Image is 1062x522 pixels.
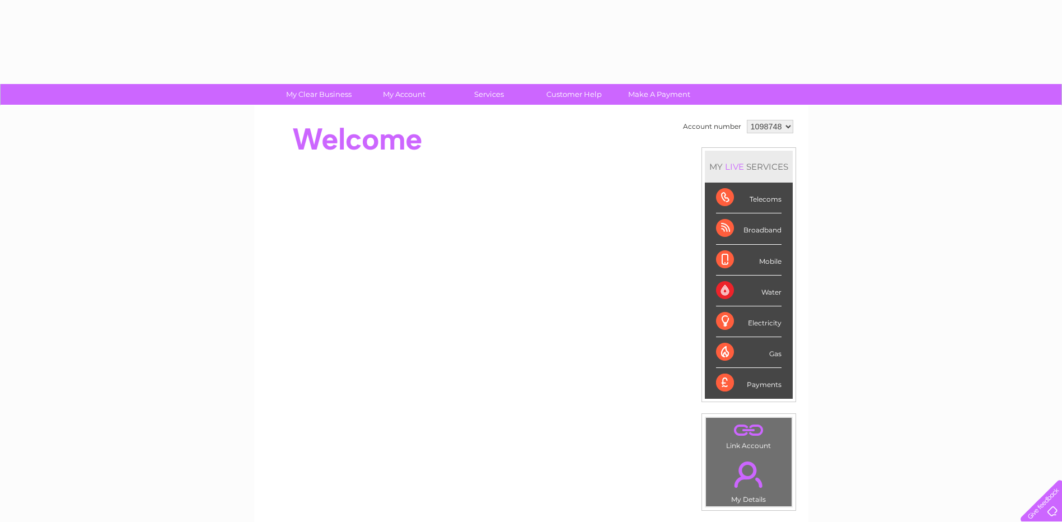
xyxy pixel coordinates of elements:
[716,306,782,337] div: Electricity
[716,276,782,306] div: Water
[723,161,746,172] div: LIVE
[705,417,792,453] td: Link Account
[443,84,535,105] a: Services
[716,337,782,368] div: Gas
[273,84,365,105] a: My Clear Business
[716,245,782,276] div: Mobile
[709,455,789,494] a: .
[716,368,782,398] div: Payments
[716,183,782,213] div: Telecoms
[709,421,789,440] a: .
[705,151,793,183] div: MY SERVICES
[613,84,705,105] a: Make A Payment
[716,213,782,244] div: Broadband
[705,452,792,507] td: My Details
[680,117,744,136] td: Account number
[528,84,620,105] a: Customer Help
[358,84,450,105] a: My Account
